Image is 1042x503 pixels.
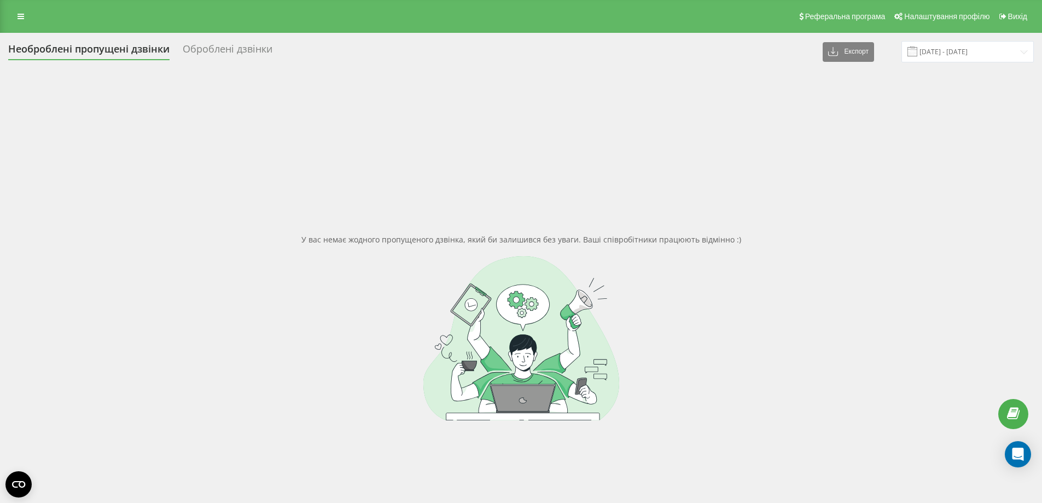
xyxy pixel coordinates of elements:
span: Реферальна програма [805,12,886,21]
button: Експорт [823,42,874,62]
div: Open Intercom Messenger [1005,441,1031,467]
button: Open CMP widget [5,471,32,498]
span: Налаштування профілю [904,12,989,21]
span: Вихід [1008,12,1027,21]
div: Необроблені пропущені дзвінки [8,43,170,60]
div: Оброблені дзвінки [183,43,272,60]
